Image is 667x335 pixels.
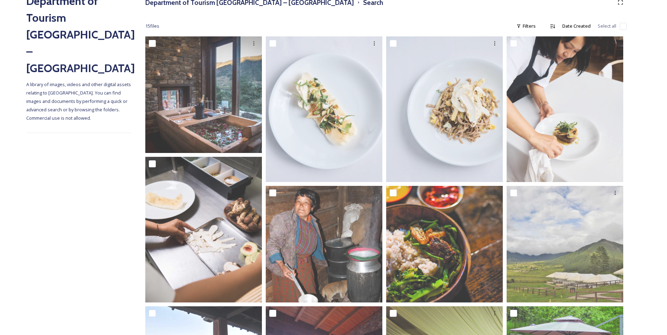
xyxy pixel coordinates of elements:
img: unique1.jpg [266,186,382,302]
span: Select all [598,23,616,29]
span: 15 file s [145,23,159,29]
img: hotstone.jpg [145,36,262,153]
img: _SCH1990.jpg [386,36,503,182]
div: Date Created [559,19,594,33]
img: _SCH1835.jpg [266,36,382,182]
img: _SCH1767.jpg [145,157,262,302]
img: HH3.jpg [386,186,503,302]
img: tented accommodations.jpg [507,186,623,302]
span: A library of images, videos and other digital assets relating to [GEOGRAPHIC_DATA]. You can find ... [26,81,132,121]
img: _SCH1920.jpg [507,36,623,182]
div: Filters [513,19,539,33]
